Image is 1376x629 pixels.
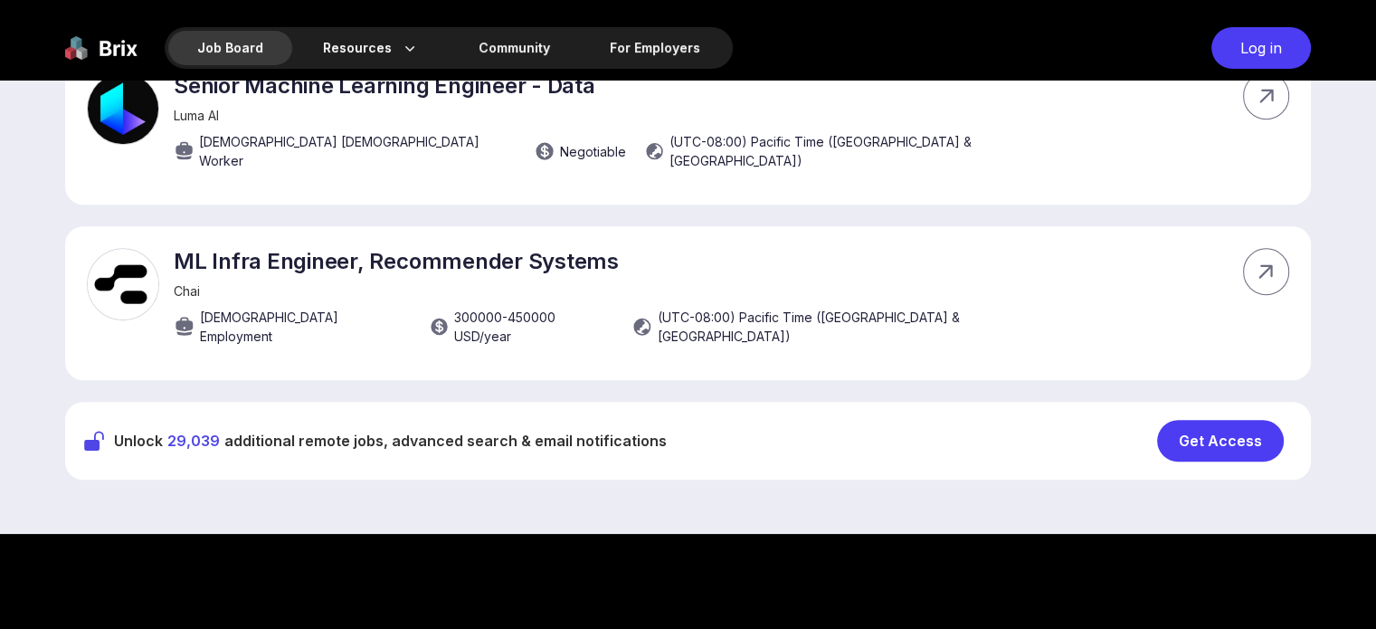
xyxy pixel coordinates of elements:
[200,308,411,346] span: [DEMOGRAPHIC_DATA] Employment
[174,283,200,299] span: Chai
[174,72,1092,99] p: Senior Machine Learning Engineer - Data
[168,31,292,65] div: Job Board
[581,31,729,65] a: For Employers
[114,430,667,452] span: Unlock additional remote jobs, advanced search & email notifications
[450,31,579,65] a: Community
[294,31,448,65] div: Resources
[1211,27,1311,69] div: Log in
[1202,27,1311,69] a: Log in
[1157,420,1284,462] div: Get Access
[174,108,219,123] span: Luma AI
[1157,420,1293,462] a: Get Access
[174,248,1088,274] p: ML Infra Engineer, Recommender Systems
[669,132,1092,170] span: (UTC-08:00) Pacific Time ([GEOGRAPHIC_DATA] & [GEOGRAPHIC_DATA])
[199,132,515,170] span: [DEMOGRAPHIC_DATA] [DEMOGRAPHIC_DATA] Worker
[167,432,220,450] span: 29,039
[454,308,613,346] span: 300000 - 450000 USD /year
[560,142,626,161] span: Negotiable
[658,308,1089,346] span: (UTC-08:00) Pacific Time ([GEOGRAPHIC_DATA] & [GEOGRAPHIC_DATA])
